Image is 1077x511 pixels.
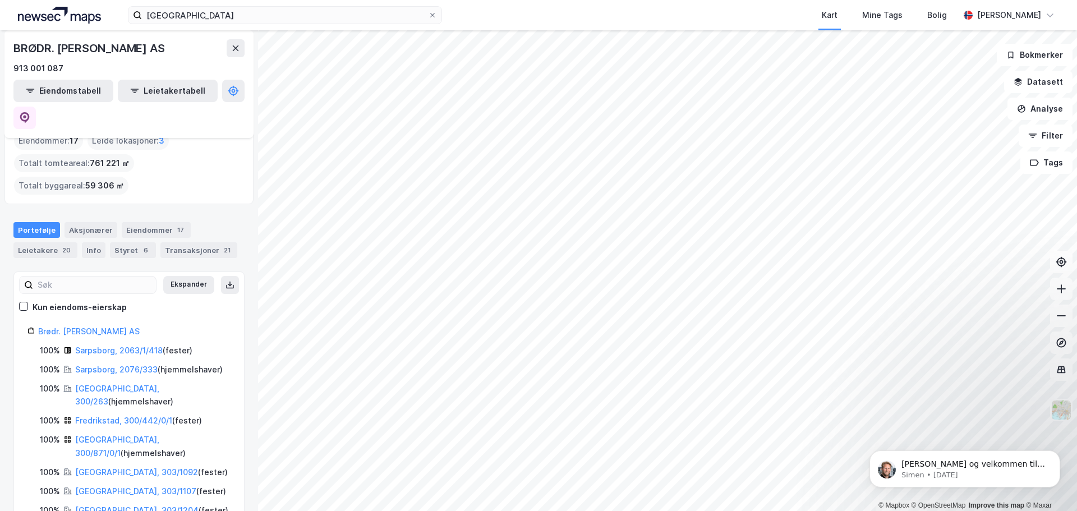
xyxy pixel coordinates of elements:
[122,222,191,238] div: Eiendommer
[969,501,1024,509] a: Improve this map
[85,179,124,192] span: 59 306 ㎡
[38,326,140,336] a: Brødr. [PERSON_NAME] AS
[75,485,226,498] div: ( fester )
[13,242,77,258] div: Leietakere
[142,7,428,24] input: Søk på adresse, matrikkel, gårdeiere, leietakere eller personer
[88,132,169,150] div: Leide lokasjoner :
[977,8,1041,22] div: [PERSON_NAME]
[927,8,947,22] div: Bolig
[75,384,159,407] a: [GEOGRAPHIC_DATA], 300/263
[75,346,163,355] a: Sarpsborg, 2063/1/418
[18,7,101,24] img: logo.a4113a55bc3d86da70a041830d287a7e.svg
[175,224,186,236] div: 17
[163,276,214,294] button: Ekspander
[118,80,218,102] button: Leietakertabell
[1051,399,1072,421] img: Z
[75,363,223,376] div: ( hjemmelshaver )
[75,433,231,460] div: ( hjemmelshaver )
[13,222,60,238] div: Portefølje
[159,134,164,148] span: 3
[14,132,83,150] div: Eiendommer :
[33,301,127,314] div: Kun eiendoms-eierskap
[912,501,966,509] a: OpenStreetMap
[13,80,113,102] button: Eiendomstabell
[822,8,837,22] div: Kart
[40,466,60,479] div: 100%
[110,242,156,258] div: Styret
[75,414,202,427] div: ( fester )
[14,154,134,172] div: Totalt tomteareal :
[1007,98,1073,120] button: Analyse
[140,245,151,256] div: 6
[75,466,228,479] div: ( fester )
[75,416,172,425] a: Fredrikstad, 300/442/0/1
[60,245,73,256] div: 20
[997,44,1073,66] button: Bokmerker
[75,344,192,357] div: ( fester )
[862,8,903,22] div: Mine Tags
[40,433,60,446] div: 100%
[82,242,105,258] div: Info
[13,62,63,75] div: 913 001 087
[160,242,237,258] div: Transaksjoner
[40,414,60,427] div: 100%
[33,277,156,293] input: Søk
[13,39,167,57] div: BRØDR. [PERSON_NAME] AS
[65,222,117,238] div: Aksjonærer
[222,245,233,256] div: 21
[75,467,198,477] a: [GEOGRAPHIC_DATA], 303/1092
[90,156,130,170] span: 761 221 ㎡
[75,486,196,496] a: [GEOGRAPHIC_DATA], 303/1107
[878,501,909,509] a: Mapbox
[40,382,60,395] div: 100%
[40,363,60,376] div: 100%
[75,365,158,374] a: Sarpsborg, 2076/333
[1020,151,1073,174] button: Tags
[40,344,60,357] div: 100%
[853,427,1077,505] iframe: Intercom notifications message
[14,177,128,195] div: Totalt byggareal :
[70,134,79,148] span: 17
[40,485,60,498] div: 100%
[75,435,159,458] a: [GEOGRAPHIC_DATA], 300/871/0/1
[1019,125,1073,147] button: Filter
[1004,71,1073,93] button: Datasett
[75,382,231,409] div: ( hjemmelshaver )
